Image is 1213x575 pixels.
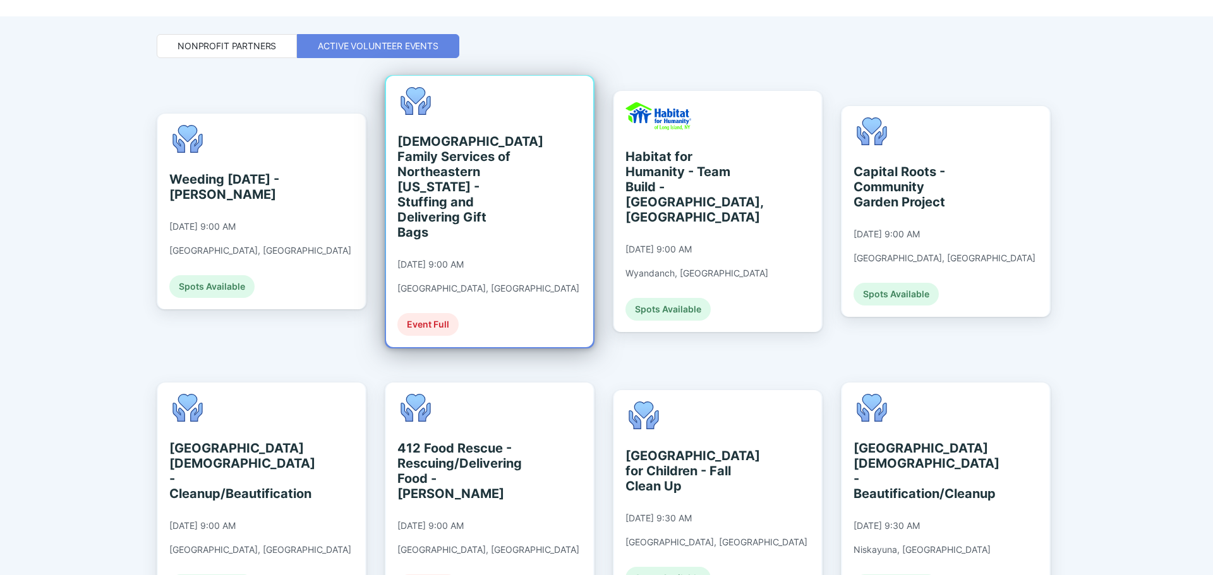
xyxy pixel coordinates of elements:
div: [DATE] 9:00 AM [397,259,464,270]
div: Weeding [DATE] - [PERSON_NAME] [169,172,285,202]
div: Capital Roots - Community Garden Project [854,164,969,210]
div: Spots Available [854,283,939,305]
div: Event Full [397,313,459,336]
div: Niskayuna, [GEOGRAPHIC_DATA] [854,544,991,555]
div: [GEOGRAPHIC_DATA][DEMOGRAPHIC_DATA] - Cleanup/Beautification [169,441,285,501]
div: Wyandanch, [GEOGRAPHIC_DATA] [625,268,768,279]
div: [GEOGRAPHIC_DATA], [GEOGRAPHIC_DATA] [854,252,1035,264]
div: Spots Available [169,275,255,298]
div: [DATE] 9:00 AM [169,520,236,531]
div: Active Volunteer Events [318,40,438,52]
div: [GEOGRAPHIC_DATA][DEMOGRAPHIC_DATA] - Beautification/Cleanup [854,441,969,501]
div: [DATE] 9:00 AM [854,228,920,240]
div: 412 Food Rescue - Rescuing/Delivering Food - [PERSON_NAME] [397,441,513,501]
div: [DATE] 9:00 AM [625,244,692,255]
div: Nonprofit Partners [178,40,276,52]
div: Habitat for Humanity - Team Build - [GEOGRAPHIC_DATA], [GEOGRAPHIC_DATA] [625,149,741,225]
div: [GEOGRAPHIC_DATA], [GEOGRAPHIC_DATA] [169,245,351,256]
div: Spots Available [625,298,711,321]
div: [GEOGRAPHIC_DATA], [GEOGRAPHIC_DATA] [169,544,351,555]
div: [DATE] 9:00 AM [397,520,464,531]
div: [DEMOGRAPHIC_DATA] Family Services of Northeastern [US_STATE] - Stuffing and Delivering Gift Bags [397,134,513,240]
div: [DATE] 9:30 AM [854,520,920,531]
div: [GEOGRAPHIC_DATA], [GEOGRAPHIC_DATA] [397,283,579,294]
div: [GEOGRAPHIC_DATA], [GEOGRAPHIC_DATA] [397,544,579,555]
div: [GEOGRAPHIC_DATA] for Children - Fall Clean Up [625,448,741,494]
div: [DATE] 9:30 AM [625,513,692,524]
div: [DATE] 9:00 AM [169,221,236,232]
div: [GEOGRAPHIC_DATA], [GEOGRAPHIC_DATA] [625,536,807,548]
